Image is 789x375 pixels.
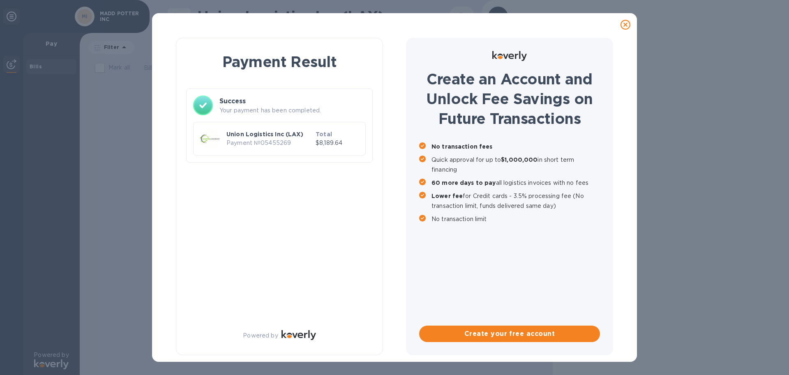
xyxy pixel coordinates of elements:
img: Logo [281,330,316,340]
b: Total [316,131,332,137]
h1: Create an Account and Unlock Fee Savings on Future Transactions [419,69,600,128]
p: Your payment has been completed. [219,106,366,115]
p: all logistics invoices with no fees [431,178,600,188]
b: $1,000,000 [501,156,538,163]
b: No transaction fees [431,143,493,150]
p: Powered by [243,331,278,340]
p: Union Logistics Inc (LAX) [226,130,312,138]
button: Create your free account [419,326,600,342]
img: Logo [492,51,527,61]
p: Payment № 05455269 [226,139,312,147]
p: $8,189.64 [316,139,359,147]
b: Lower fee [431,193,463,199]
h1: Payment Result [189,51,369,72]
b: 60 more days to pay [431,179,496,186]
h3: Success [219,96,366,106]
p: Quick approval for up to in short term financing [431,155,600,175]
p: for Credit cards - 3.5% processing fee (No transaction limit, funds delivered same day) [431,191,600,211]
span: Create your free account [426,329,593,339]
p: No transaction limit [431,214,600,224]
